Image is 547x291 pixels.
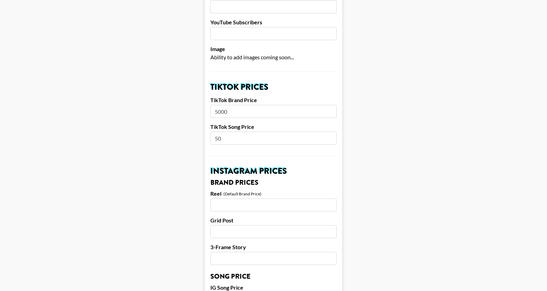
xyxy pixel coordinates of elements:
div: - (Default Brand Price) [221,191,261,196]
h2: Instagram Prices [210,167,337,175]
label: TikTok Song Price [210,123,337,130]
label: Reel [210,190,221,197]
h3: Brand Prices [210,179,337,186]
h3: Song Price [210,273,337,280]
span: Ability to add images coming soon... [210,54,294,60]
label: 3-Frame Story [210,244,337,251]
label: Grid Post [210,217,337,224]
label: YouTube Subscribers [210,19,337,26]
h2: TikTok Prices [210,83,337,91]
label: IG Song Price [210,284,337,291]
label: TikTok Brand Price [210,97,337,104]
label: Image [210,46,337,52]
